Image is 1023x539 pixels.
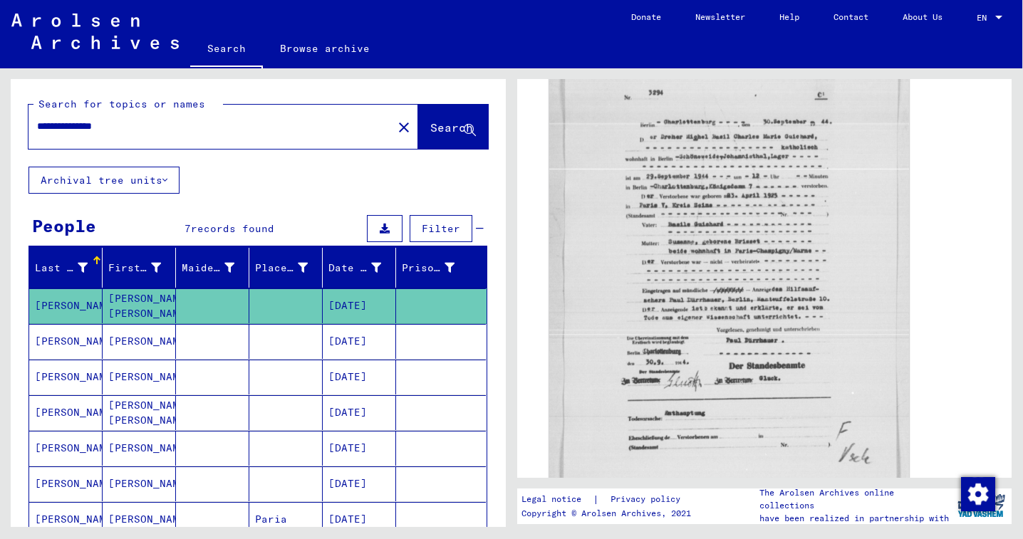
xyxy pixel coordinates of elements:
[759,512,950,525] p: have been realized in partnership with
[28,167,180,194] button: Archival tree units
[185,222,191,235] span: 7
[103,395,176,430] mat-cell: [PERSON_NAME] [PERSON_NAME]
[103,466,176,501] mat-cell: [PERSON_NAME]
[191,222,274,235] span: records found
[249,502,323,537] mat-cell: Paria
[182,261,234,276] div: Maiden Name
[103,288,176,323] mat-cell: [PERSON_NAME] [PERSON_NAME]
[323,502,396,537] mat-cell: [DATE]
[323,395,396,430] mat-cell: [DATE]
[418,105,488,149] button: Search
[395,119,412,136] mat-icon: close
[422,222,460,235] span: Filter
[35,256,105,279] div: Last Name
[29,288,103,323] mat-cell: [PERSON_NAME]
[328,261,381,276] div: Date of Birth
[35,261,88,276] div: Last Name
[521,492,697,507] div: |
[182,256,252,279] div: Maiden Name
[29,248,103,288] mat-header-cell: Last Name
[38,98,205,110] mat-label: Search for topics or names
[108,256,179,279] div: First Name
[103,431,176,466] mat-cell: [PERSON_NAME]
[599,492,697,507] a: Privacy policy
[323,360,396,394] mat-cell: [DATE]
[32,213,96,239] div: People
[11,14,179,49] img: Arolsen_neg.svg
[103,502,176,537] mat-cell: [PERSON_NAME]
[402,261,455,276] div: Prisoner #
[103,324,176,359] mat-cell: [PERSON_NAME]
[255,256,326,279] div: Place of Birth
[323,248,396,288] mat-header-cell: Date of Birth
[263,31,387,66] a: Browse archive
[323,324,396,359] mat-cell: [DATE]
[402,256,472,279] div: Prisoner #
[29,324,103,359] mat-cell: [PERSON_NAME]
[323,431,396,466] mat-cell: [DATE]
[549,39,908,513] img: 001.jpg
[396,248,486,288] mat-header-cell: Prisoner #
[521,507,697,520] p: Copyright © Arolsen Archives, 2021
[960,476,995,511] div: Change consent
[323,288,396,323] mat-cell: [DATE]
[249,248,323,288] mat-header-cell: Place of Birth
[255,261,308,276] div: Place of Birth
[103,360,176,394] mat-cell: [PERSON_NAME]
[176,248,249,288] mat-header-cell: Maiden Name
[390,112,418,141] button: Clear
[521,492,593,507] a: Legal notice
[29,395,103,430] mat-cell: [PERSON_NAME]
[961,477,995,511] img: Change consent
[430,120,473,135] span: Search
[323,466,396,501] mat-cell: [DATE]
[759,486,950,512] p: The Arolsen Archives online collections
[108,261,161,276] div: First Name
[103,248,176,288] mat-header-cell: First Name
[29,360,103,394] mat-cell: [PERSON_NAME]
[29,502,103,537] mat-cell: [PERSON_NAME]
[410,215,472,242] button: Filter
[328,256,399,279] div: Date of Birth
[977,13,992,23] span: EN
[29,431,103,466] mat-cell: [PERSON_NAME]
[190,31,263,68] a: Search
[29,466,103,501] mat-cell: [PERSON_NAME]
[955,488,1008,523] img: yv_logo.png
